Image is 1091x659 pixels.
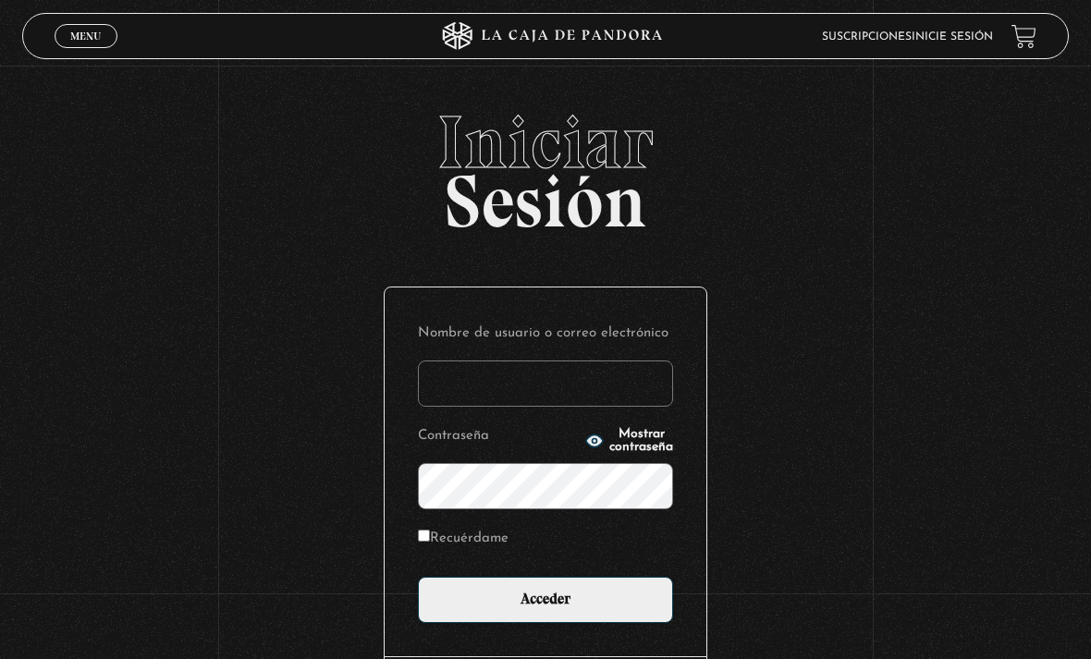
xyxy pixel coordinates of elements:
[585,428,673,454] button: Mostrar contraseña
[912,31,993,43] a: Inicie sesión
[609,428,673,454] span: Mostrar contraseña
[70,31,101,42] span: Menu
[1011,24,1036,49] a: View your shopping cart
[418,423,580,448] label: Contraseña
[822,31,912,43] a: Suscripciones
[22,105,1070,179] span: Iniciar
[418,577,673,623] input: Acceder
[418,530,430,542] input: Recuérdame
[65,46,108,59] span: Cerrar
[22,105,1070,224] h2: Sesión
[418,526,509,551] label: Recuérdame
[418,321,673,346] label: Nombre de usuario o correo electrónico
